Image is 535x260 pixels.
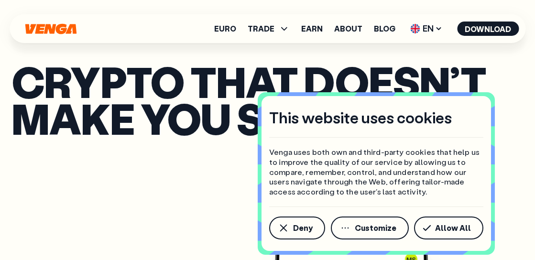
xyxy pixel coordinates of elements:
[214,25,236,32] a: Euro
[269,147,483,197] p: Venga uses both own and third-party cookies that help us to improve the quality of our service by...
[355,224,396,232] span: Customize
[248,23,290,34] span: TRADE
[374,25,395,32] a: Blog
[457,22,519,36] button: Download
[410,24,420,33] img: flag-uk
[435,224,471,232] span: Allow All
[11,63,524,136] h1: Crypto that doesn’t make you sweat
[248,25,274,32] span: TRADE
[331,217,409,239] button: Customize
[293,224,313,232] span: Deny
[301,25,323,32] a: Earn
[414,217,483,239] button: Allow All
[24,23,77,34] svg: Home
[334,25,362,32] a: About
[269,108,452,128] h4: This website uses cookies
[407,21,446,36] span: EN
[269,217,325,239] button: Deny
